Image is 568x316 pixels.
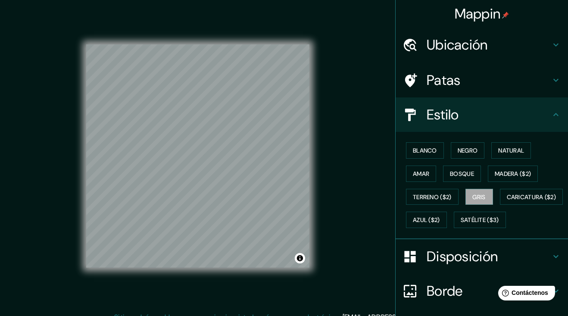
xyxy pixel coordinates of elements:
[413,147,437,154] font: Blanco
[458,147,478,154] font: Negro
[507,193,556,201] font: Caricatura ($2)
[413,216,440,224] font: Azul ($2)
[396,274,568,308] div: Borde
[495,170,531,178] font: Madera ($2)
[491,282,559,307] iframe: Lanzador de widgets de ayuda
[491,142,531,159] button: Natural
[406,142,444,159] button: Blanco
[396,63,568,97] div: Patas
[502,12,509,19] img: pin-icon.png
[473,193,486,201] font: Gris
[295,253,305,263] button: Activar o desactivar atribución
[427,247,498,266] font: Disposición
[86,44,309,268] canvas: Mapa
[454,212,506,228] button: Satélite ($3)
[488,166,538,182] button: Madera ($2)
[413,170,429,178] font: Amar
[396,97,568,132] div: Estilo
[396,239,568,274] div: Disposición
[427,36,488,54] font: Ubicación
[406,166,436,182] button: Amar
[427,71,461,89] font: Patas
[450,170,474,178] font: Bosque
[427,282,463,300] font: Borde
[500,189,563,205] button: Caricatura ($2)
[465,189,493,205] button: Gris
[451,142,485,159] button: Negro
[498,147,524,154] font: Natural
[443,166,481,182] button: Bosque
[455,5,501,23] font: Mappin
[461,216,499,224] font: Satélite ($3)
[427,106,459,124] font: Estilo
[406,212,447,228] button: Azul ($2)
[406,189,459,205] button: Terreno ($2)
[396,28,568,62] div: Ubicación
[413,193,452,201] font: Terreno ($2)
